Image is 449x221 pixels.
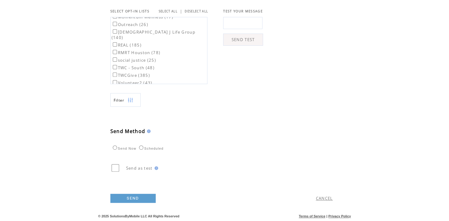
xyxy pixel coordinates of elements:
a: SELECT ALL [159,9,177,13]
input: Scheduled [139,145,143,150]
a: CANCEL [316,196,333,201]
input: Volunteer2 (43) [113,80,117,84]
label: Outreach (26) [112,22,148,27]
label: RMRT Houston (78) [112,50,161,55]
span: Send Method [110,128,145,135]
span: SELECT OPT-IN LISTS [110,9,149,13]
img: help.gif [153,166,158,170]
img: filters.png [128,93,133,107]
label: TWC - South (48) [112,65,155,70]
a: Terms of Service [299,214,325,218]
input: Send Now [113,145,117,150]
input: Outreach (26) [113,22,117,26]
a: SEND TEST [223,34,263,46]
a: Filter [110,93,141,107]
label: [DEMOGRAPHIC_DATA] J Life Group (140) [112,29,195,40]
label: REAL (185) [112,42,142,48]
a: SEND [110,194,156,203]
label: TWCGive (385) [112,73,150,78]
span: | [326,214,327,218]
label: Send Now [111,147,136,150]
img: help.gif [145,129,151,133]
input: REAL (185) [113,42,117,47]
input: social justice (25) [113,57,117,62]
label: Scheduled [138,147,164,150]
span: | [180,8,182,14]
label: social justice (25) [112,57,156,63]
label: Volunteer2 (43) [112,80,152,86]
input: [DEMOGRAPHIC_DATA] J Life Group (140) [113,29,117,34]
input: TWC - South (48) [113,65,117,69]
a: Privacy Policy [328,214,351,218]
input: RMRT Houston (78) [113,50,117,54]
span: TEST YOUR MESSAGE [223,9,263,13]
input: TWCGive (385) [113,73,117,77]
span: Send as test [126,165,153,171]
span: © 2025 SolutionsByMobile LLC All Rights Reserved [98,214,180,218]
span: Show filters [114,98,125,103]
a: DESELECT ALL [185,9,208,13]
